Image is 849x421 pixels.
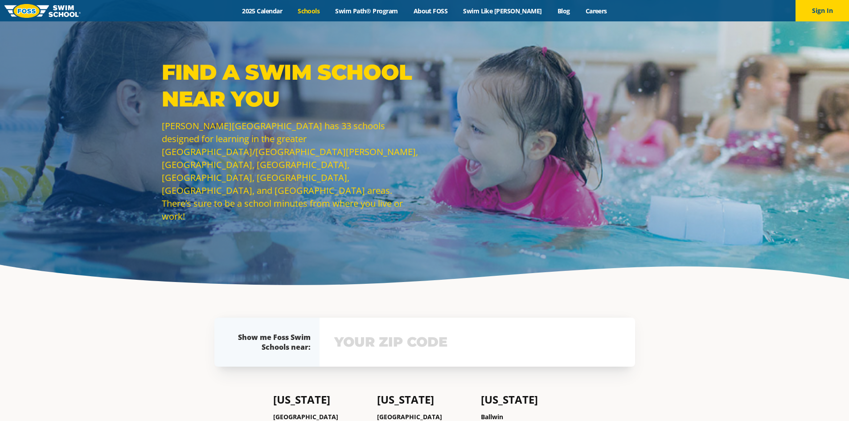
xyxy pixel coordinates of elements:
[377,413,442,421] a: [GEOGRAPHIC_DATA]
[578,7,615,15] a: Careers
[332,329,623,355] input: YOUR ZIP CODE
[481,413,503,421] a: Ballwin
[377,393,472,406] h4: [US_STATE]
[234,7,290,15] a: 2025 Calendar
[232,332,311,352] div: Show me Foss Swim Schools near:
[273,393,368,406] h4: [US_STATE]
[162,59,420,112] p: Find a Swim School Near You
[406,7,455,15] a: About FOSS
[290,7,328,15] a: Schools
[481,393,576,406] h4: [US_STATE]
[328,7,406,15] a: Swim Path® Program
[455,7,550,15] a: Swim Like [PERSON_NAME]
[273,413,338,421] a: [GEOGRAPHIC_DATA]
[162,119,420,223] p: [PERSON_NAME][GEOGRAPHIC_DATA] has 33 schools designed for learning in the greater [GEOGRAPHIC_DA...
[550,7,578,15] a: Blog
[4,4,81,18] img: FOSS Swim School Logo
